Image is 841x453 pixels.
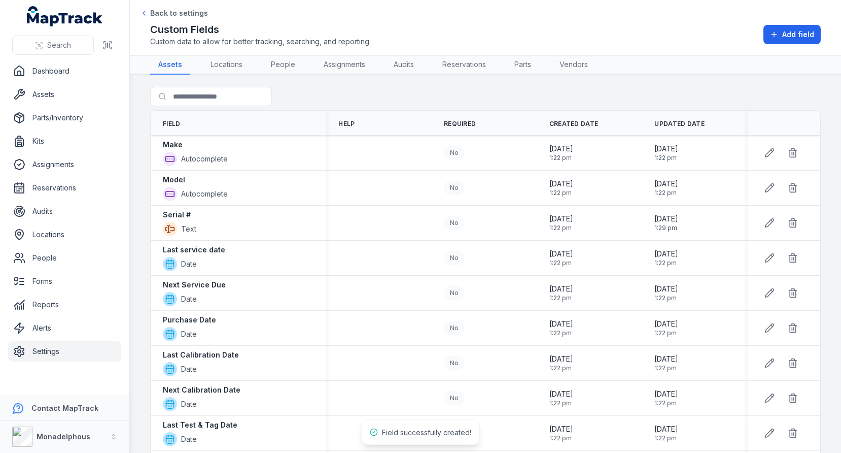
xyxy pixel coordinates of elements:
span: 1:22 pm [549,189,573,197]
span: Date [181,399,197,409]
span: [DATE] [549,319,573,329]
a: People [263,55,303,75]
span: [DATE] [654,284,678,294]
span: Date [181,259,197,269]
a: Reservations [434,55,494,75]
span: [DATE] [654,389,678,399]
time: 19/09/2025, 1:22:32 pm [654,249,678,267]
a: Assignments [316,55,373,75]
a: Reports [8,295,121,315]
a: Alerts [8,318,121,338]
span: [DATE] [549,214,573,224]
span: [DATE] [654,249,678,259]
time: 19/09/2025, 1:22:32 pm [654,179,678,197]
strong: Next Service Due [163,280,226,290]
span: 1:22 pm [654,154,678,162]
span: 1:22 pm [549,329,573,337]
time: 19/09/2025, 1:29:07 pm [654,214,678,232]
span: 1:22 pm [654,189,678,197]
time: 19/09/2025, 1:22:32 pm [654,424,678,442]
span: 1:22 pm [549,259,573,267]
strong: Purchase Date [163,315,216,325]
span: Required [444,120,476,128]
span: 1:22 pm [549,364,573,372]
span: 1:22 pm [654,259,678,267]
strong: Last Calibration Date [163,350,239,360]
span: Autocomplete [181,189,228,199]
span: 1:22 pm [654,399,678,407]
time: 19/09/2025, 1:22:32 pm [549,319,573,337]
div: No [444,216,465,230]
time: 19/09/2025, 1:22:32 pm [654,389,678,407]
a: Parts/Inventory [8,108,121,128]
span: Field [163,120,181,128]
span: 1:22 pm [549,294,573,302]
span: Field successfully created! [382,428,471,437]
h2: Custom Fields [150,22,371,37]
div: No [444,251,465,265]
time: 19/09/2025, 1:22:32 pm [654,144,678,162]
a: People [8,248,121,268]
span: [DATE] [549,249,573,259]
span: [DATE] [654,319,678,329]
span: Date [181,329,197,339]
span: Back to settings [150,8,208,18]
a: MapTrack [27,6,103,26]
strong: Make [163,140,183,150]
span: [DATE] [549,389,573,399]
span: 1:22 pm [549,399,573,407]
div: No [444,146,465,160]
span: Autocomplete [181,154,228,164]
div: No [444,321,465,335]
time: 19/09/2025, 1:22:32 pm [549,144,573,162]
span: 1:22 pm [549,224,573,232]
span: [DATE] [549,144,573,154]
time: 19/09/2025, 1:22:32 pm [549,354,573,372]
span: [DATE] [549,424,573,434]
strong: Contact MapTrack [31,404,98,412]
time: 19/09/2025, 1:22:32 pm [654,319,678,337]
time: 19/09/2025, 1:22:32 pm [549,179,573,197]
span: Created Date [549,120,599,128]
span: [DATE] [654,424,678,434]
span: Date [181,364,197,374]
time: 19/09/2025, 1:22:32 pm [549,389,573,407]
span: [DATE] [654,179,678,189]
span: 1:22 pm [654,434,678,442]
span: 1:22 pm [654,294,678,302]
time: 19/09/2025, 1:22:32 pm [654,284,678,302]
span: Date [181,434,197,444]
strong: Next Calibration Date [163,385,240,395]
span: [DATE] [654,354,678,364]
a: Dashboard [8,61,121,81]
a: Locations [202,55,251,75]
span: Text [181,224,196,234]
div: No [444,286,465,300]
strong: Serial # [163,210,191,220]
span: 1:22 pm [654,364,678,372]
a: Kits [8,131,121,151]
span: [DATE] [654,214,678,224]
div: No [444,356,465,370]
strong: Monadelphous [37,432,90,441]
a: Assets [150,55,190,75]
button: Add field [763,25,821,44]
a: Reservations [8,178,121,198]
span: 1:29 pm [654,224,678,232]
a: Locations [8,224,121,245]
time: 19/09/2025, 1:22:32 pm [654,354,678,372]
a: Assignments [8,154,121,175]
span: Help [338,120,355,128]
strong: Model [163,175,185,185]
time: 19/09/2025, 1:22:32 pm [549,249,573,267]
span: 1:22 pm [549,154,573,162]
span: [DATE] [549,284,573,294]
a: Audits [8,201,121,221]
span: Updated Date [654,120,705,128]
span: Add field [782,29,814,40]
a: Forms [8,271,121,292]
span: Date [181,294,197,304]
a: Parts [506,55,539,75]
a: Back to settings [140,8,208,18]
time: 19/09/2025, 1:22:32 pm [549,284,573,302]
